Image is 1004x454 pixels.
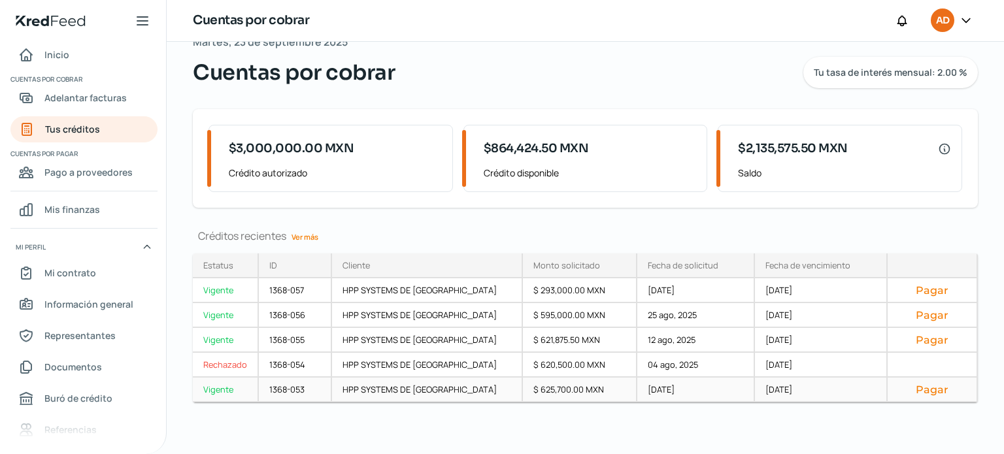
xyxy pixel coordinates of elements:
div: $ 620,500.00 MXN [523,353,637,378]
a: Vigente [193,278,259,303]
div: HPP SYSTEMS DE [GEOGRAPHIC_DATA] [332,278,524,303]
div: 1368-054 [259,353,332,378]
span: Referencias [44,421,97,438]
div: HPP SYSTEMS DE [GEOGRAPHIC_DATA] [332,303,524,328]
span: Inicio [44,46,69,63]
a: Referencias [10,417,158,443]
div: 25 ago, 2025 [637,303,756,328]
div: Estatus [203,259,233,271]
button: Pagar [898,333,967,346]
span: Información general [44,296,133,312]
span: Pago a proveedores [44,164,133,180]
div: 1368-057 [259,278,332,303]
div: 1368-056 [259,303,332,328]
div: 04 ago, 2025 [637,353,756,378]
span: Mi contrato [44,265,96,281]
a: Buró de crédito [10,385,158,412]
div: HPP SYSTEMS DE [GEOGRAPHIC_DATA] [332,378,524,402]
span: $864,424.50 MXN [484,140,589,157]
span: Representantes [44,327,116,344]
a: Vigente [193,303,259,328]
span: Cuentas por cobrar [193,57,395,88]
div: [DATE] [755,378,888,402]
div: 1368-053 [259,378,332,402]
a: Vigente [193,328,259,353]
a: Ver más [286,227,324,247]
a: Mis finanzas [10,197,158,223]
span: Tus créditos [45,121,100,137]
button: Pagar [898,284,967,297]
span: AD [936,13,949,29]
div: $ 625,700.00 MXN [523,378,637,402]
span: Mis finanzas [44,201,100,218]
a: Mi contrato [10,260,158,286]
span: Saldo [738,165,951,181]
a: Tus créditos [10,116,158,142]
div: [DATE] [755,278,888,303]
div: Monto solicitado [533,259,600,271]
span: Documentos [44,359,102,375]
span: Crédito autorizado [229,165,442,181]
span: Adelantar facturas [44,89,127,106]
a: Adelantar facturas [10,85,158,111]
div: $ 293,000.00 MXN [523,278,637,303]
div: [DATE] [755,328,888,353]
a: Documentos [10,354,158,380]
button: Pagar [898,308,967,321]
div: Cliente [343,259,370,271]
div: Fecha de solicitud [648,259,718,271]
button: Pagar [898,383,967,396]
div: $ 621,875.50 MXN [523,328,637,353]
span: Buró de crédito [44,390,112,406]
div: HPP SYSTEMS DE [GEOGRAPHIC_DATA] [332,328,524,353]
a: Representantes [10,323,158,349]
div: 12 ago, 2025 [637,328,756,353]
div: 1368-055 [259,328,332,353]
a: Rechazado [193,353,259,378]
div: [DATE] [637,278,756,303]
span: $3,000,000.00 MXN [229,140,354,157]
div: [DATE] [755,303,888,328]
span: Mi perfil [16,241,46,253]
div: [DATE] [637,378,756,402]
div: Fecha de vencimiento [765,259,850,271]
div: $ 595,000.00 MXN [523,303,637,328]
a: Inicio [10,42,158,68]
a: Vigente [193,378,259,402]
span: Cuentas por cobrar [10,73,156,85]
a: Información general [10,291,158,317]
div: [DATE] [755,353,888,378]
h1: Cuentas por cobrar [193,11,309,30]
span: $2,135,575.50 MXN [738,140,848,157]
a: Pago a proveedores [10,159,158,186]
span: Tu tasa de interés mensual: 2.00 % [814,68,967,77]
span: Martes, 23 de septiembre 2025 [193,33,348,52]
div: HPP SYSTEMS DE [GEOGRAPHIC_DATA] [332,353,524,378]
div: ID [269,259,277,271]
span: Cuentas por pagar [10,148,156,159]
span: Crédito disponible [484,165,697,181]
div: Créditos recientes [193,229,978,243]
